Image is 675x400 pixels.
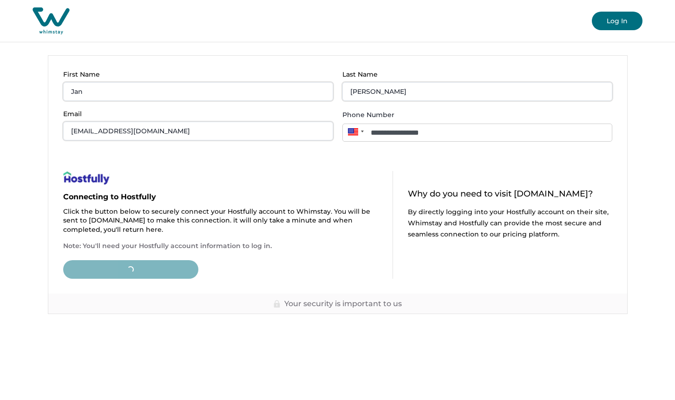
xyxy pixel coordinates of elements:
[33,7,70,34] img: Whimstay Host
[342,110,607,120] label: Phone Number
[342,124,367,140] div: United States: + 1
[63,82,333,101] input: Enter first name
[63,122,333,140] input: Enter email
[408,206,612,240] p: By directly logging into your Hostfully account on their site, Whimstay and Hostfully can provide...
[63,110,328,118] p: Email
[592,12,642,30] button: Log In
[63,71,328,79] p: First Name
[284,299,402,308] p: Your security is important to us
[342,71,607,79] p: Last Name
[342,82,612,101] input: Enter last name
[408,190,612,199] p: Why do you need to visit [DOMAIN_NAME]?
[63,192,378,202] p: Connecting to Hostfully
[63,242,378,251] p: Note: You'll need your Hostfully account information to log in.
[63,171,110,185] img: help-page-image
[63,207,378,235] p: Click the button below to securely connect your Hostfully account to Whimstay. You will be sent t...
